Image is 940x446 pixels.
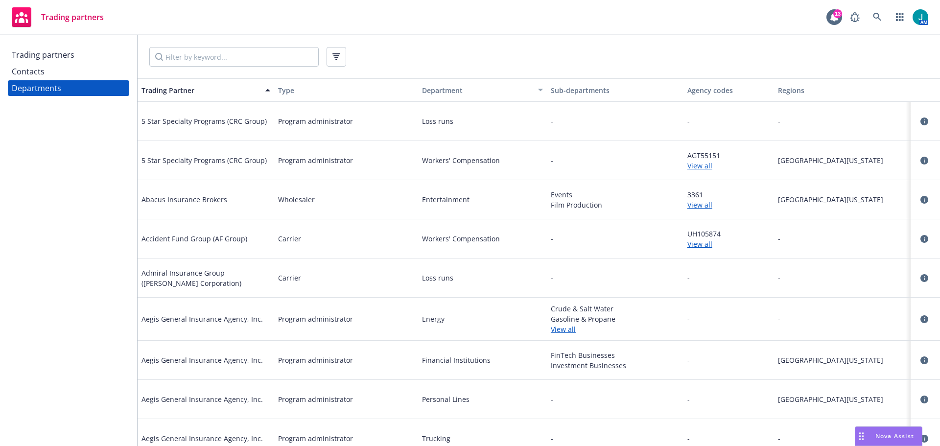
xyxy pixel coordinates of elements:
span: - [687,314,690,324]
div: Trading Partner [141,85,259,95]
button: Agency codes [683,78,775,102]
span: Trading partners [41,13,104,21]
span: 3361 [687,189,771,200]
div: Type [278,85,407,95]
span: Energy [422,314,543,324]
span: - [687,394,690,404]
span: 5 Star Specialty Programs (CRC Group) [141,116,267,126]
span: - [687,116,690,126]
a: View all [687,200,771,210]
a: Switch app [890,7,910,27]
button: Nova Assist [855,426,922,446]
span: Personal Lines [422,394,543,404]
button: Trading Partner [138,78,274,102]
span: Admiral Insurance Group ([PERSON_NAME] Corporation) [141,268,270,288]
span: Wholesaler [278,194,315,205]
span: Investment Businesses [551,360,680,371]
a: Trading partners [8,3,108,31]
span: Program administrator [278,394,353,404]
span: - [778,234,907,244]
span: Workers' Compensation [422,234,543,244]
a: View all [687,239,771,249]
div: Departments [12,80,61,96]
span: Trucking [422,433,543,444]
div: Department [414,85,532,95]
div: Drag to move [855,427,868,446]
a: Report a Bug [845,7,865,27]
span: Aegis General Insurance Agency, Inc. [141,433,263,444]
a: circleInformation [918,433,930,445]
div: Agency codes [687,85,771,95]
div: Trading partners [12,47,74,63]
span: Carrier [278,273,301,283]
span: Workers' Compensation [422,155,543,165]
a: circleInformation [918,233,930,245]
span: [GEOGRAPHIC_DATA][US_STATE] [778,394,907,404]
button: Regions [774,78,911,102]
button: Sub-departments [547,78,683,102]
a: circleInformation [918,272,930,284]
button: Type [274,78,411,102]
span: Loss runs [422,116,543,126]
span: AGT55151 [687,150,771,161]
a: circleInformation [918,354,930,366]
a: View all [551,324,680,334]
span: - [687,433,690,444]
span: Abacus Insurance Brokers [141,194,227,205]
span: Program administrator [278,155,353,165]
span: - [778,433,907,444]
span: Aegis General Insurance Agency, Inc. [141,314,263,324]
a: circleInformation [918,155,930,166]
span: Aegis General Insurance Agency, Inc. [141,394,263,404]
span: [GEOGRAPHIC_DATA][US_STATE] [778,355,907,365]
input: Filter by keyword... [149,47,319,67]
span: Carrier [278,234,301,244]
a: circleInformation [918,394,930,405]
a: circleInformation [918,116,930,127]
span: [GEOGRAPHIC_DATA][US_STATE] [778,155,907,165]
span: UH105874 [687,229,771,239]
span: - [551,273,553,283]
span: FinTech Businesses [551,350,680,360]
a: Contacts [8,64,129,79]
div: 13 [833,9,842,18]
span: Gasoline & Propane [551,314,680,324]
span: Film Production [551,200,680,210]
span: - [551,394,553,404]
span: Program administrator [278,116,353,126]
span: Nova Assist [875,432,914,440]
span: Program administrator [278,355,353,365]
span: - [778,116,907,126]
span: Accident Fund Group (AF Group) [141,234,247,244]
a: circleInformation [918,313,930,325]
button: Department [410,78,547,102]
span: [GEOGRAPHIC_DATA][US_STATE] [778,194,907,205]
span: Entertainment [422,194,543,205]
div: Contacts [12,64,45,79]
a: Search [868,7,887,27]
span: Aegis General Insurance Agency, Inc. [141,355,263,365]
span: - [551,116,553,126]
span: Crude & Salt Water [551,304,680,314]
img: photo [913,9,928,25]
a: Departments [8,80,129,96]
span: Program administrator [278,433,353,444]
span: Program administrator [278,314,353,324]
span: - [551,433,553,444]
span: - [551,155,553,165]
span: - [551,234,553,244]
span: - [687,355,690,365]
span: - [778,314,907,324]
a: circleInformation [918,194,930,206]
span: 5 Star Specialty Programs (CRC Group) [141,155,267,165]
span: Loss runs [422,273,543,283]
span: - [778,273,907,283]
span: - [687,273,690,283]
div: Sub-departments [551,85,680,95]
span: Financial Institutions [422,355,543,365]
div: Regions [778,85,907,95]
a: Trading partners [8,47,129,63]
span: Events [551,189,680,200]
a: View all [687,161,771,171]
